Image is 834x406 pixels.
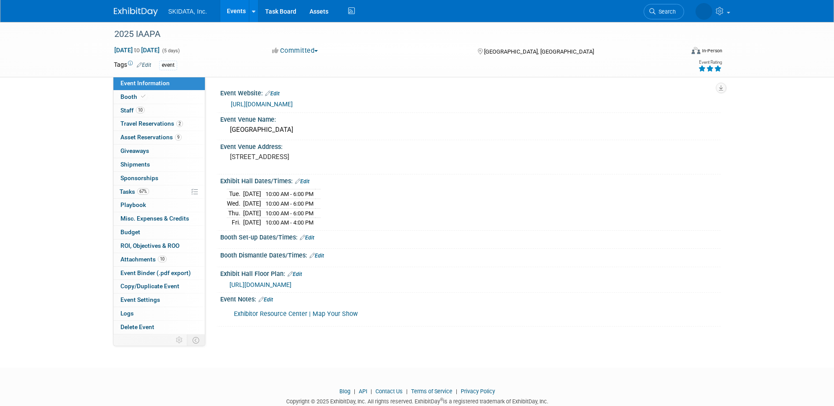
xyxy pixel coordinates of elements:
td: Tags [114,60,151,70]
a: Playbook [113,199,205,212]
span: 10:00 AM - 6:00 PM [266,191,313,197]
span: Event Binder (.pdf export) [120,269,191,276]
a: Blog [339,388,350,395]
a: Copy/Duplicate Event [113,280,205,293]
a: Asset Reservations9 [113,131,205,144]
a: Exhibitor Resource Center | Map Your Show [234,310,358,318]
span: Tasks [120,188,149,195]
span: SKIDATA, Inc. [168,8,207,15]
span: 10 [158,256,167,262]
div: Exhibit Hall Dates/Times: [220,174,721,186]
span: to [133,47,141,54]
span: 10:00 AM - 6:00 PM [266,210,313,217]
a: Budget [113,226,205,239]
div: 2025 IAAPA [111,26,671,42]
span: | [454,388,459,395]
a: ROI, Objectives & ROO [113,239,205,253]
sup: ® [440,397,443,402]
i: Booth reservation complete [141,94,146,99]
div: [GEOGRAPHIC_DATA] [227,123,714,137]
a: Attachments10 [113,253,205,266]
img: ExhibitDay [114,7,158,16]
a: Edit [259,297,273,303]
a: Edit [288,271,302,277]
a: Shipments [113,158,205,171]
a: Event Settings [113,294,205,307]
span: Shipments [120,161,150,168]
a: Sponsorships [113,172,205,185]
div: Event Venue Address: [220,140,721,151]
a: [URL][DOMAIN_NAME] [231,101,293,108]
a: Contact Us [375,388,403,395]
div: In-Person [702,47,722,54]
span: 2 [176,120,183,127]
a: Privacy Policy [461,388,495,395]
span: 10 [136,107,145,113]
button: Committed [269,46,321,55]
span: 10:00 AM - 4:00 PM [266,219,313,226]
td: Fri. [227,218,243,227]
span: | [368,388,374,395]
span: | [352,388,357,395]
a: Edit [310,253,324,259]
span: Delete Event [120,323,154,330]
td: [DATE] [243,189,261,199]
a: API [359,388,367,395]
a: Edit [265,91,280,97]
span: Event Information [120,80,170,87]
span: 10:00 AM - 6:00 PM [266,200,313,207]
td: Thu. [227,208,243,218]
a: [URL][DOMAIN_NAME] [229,281,291,288]
img: Mary Beth McNair [696,3,712,20]
a: Edit [295,178,310,185]
span: 9 [175,134,182,141]
a: Tasks67% [113,185,205,199]
a: Search [644,4,684,19]
div: Event Website: [220,87,721,98]
div: Exhibit Hall Floor Plan: [220,267,721,279]
a: Staff10 [113,104,205,117]
span: Playbook [120,201,146,208]
a: Misc. Expenses & Credits [113,212,205,225]
span: Asset Reservations [120,134,182,141]
span: Misc. Expenses & Credits [120,215,189,222]
td: Wed. [227,199,243,209]
a: Logs [113,307,205,320]
td: [DATE] [243,199,261,209]
a: Edit [137,62,151,68]
a: Terms of Service [411,388,452,395]
span: Attachments [120,256,167,263]
div: Event Format [632,46,723,59]
td: [DATE] [243,208,261,218]
span: Booth [120,93,147,100]
span: [GEOGRAPHIC_DATA], [GEOGRAPHIC_DATA] [484,48,594,55]
a: Giveaways [113,145,205,158]
span: Giveaways [120,147,149,154]
span: Copy/Duplicate Event [120,283,179,290]
td: Personalize Event Tab Strip [172,334,187,346]
div: event [159,61,177,70]
span: (5 days) [161,48,180,54]
span: Search [656,8,676,15]
div: Event Rating [698,60,722,65]
a: Event Information [113,77,205,90]
a: Travel Reservations2 [113,117,205,130]
a: Event Binder (.pdf export) [113,267,205,280]
span: ROI, Objectives & ROO [120,242,179,249]
div: Booth Set-up Dates/Times: [220,231,721,242]
td: Toggle Event Tabs [187,334,205,346]
span: Event Settings [120,296,160,303]
div: Booth Dismantle Dates/Times: [220,249,721,260]
span: 67% [137,188,149,195]
div: Event Notes: [220,293,721,304]
div: Event Venue Name: [220,113,721,124]
a: Booth [113,91,205,104]
pre: [STREET_ADDRESS] [230,153,419,161]
span: Budget [120,228,140,236]
td: [DATE] [243,218,261,227]
span: Travel Reservations [120,120,183,127]
a: Edit [300,235,314,241]
a: Delete Event [113,321,205,334]
span: [DATE] [DATE] [114,46,160,54]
